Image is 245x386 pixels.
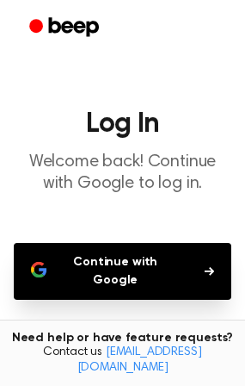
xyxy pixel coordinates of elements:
[14,152,231,195] p: Welcome back! Continue with Google to log in.
[10,346,235,376] span: Contact us
[17,11,114,45] a: Beep
[77,346,202,374] a: [EMAIL_ADDRESS][DOMAIN_NAME]
[14,110,231,138] h1: Log In
[14,243,231,300] button: Continue with Google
